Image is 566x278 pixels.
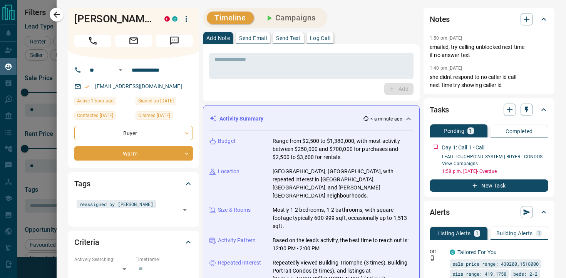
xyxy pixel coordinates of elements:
div: condos.ca [450,250,455,255]
svg: Email Verified [84,84,90,89]
p: Pending [444,128,464,134]
div: property.ca [164,16,170,22]
span: Email [115,35,152,47]
h2: Tags [74,178,90,190]
p: Activity Pattern [218,236,256,245]
span: size range: 419,1758 [452,270,506,278]
p: Actively Searching: [74,256,132,263]
p: Repeated Interest [218,259,261,267]
svg: Push Notification Only [430,255,435,261]
div: Thu Jul 25 2024 [136,111,193,122]
p: 1 [476,231,479,236]
p: 1:58 p.m. [DATE] - Overdue [442,168,548,175]
div: Notes [430,10,548,28]
p: 1 [469,128,472,134]
span: Signed up [DATE] [138,97,174,105]
div: Alerts [430,203,548,221]
h1: [PERSON_NAME] [74,13,153,25]
div: Warm [74,146,193,161]
button: Timeline [207,12,254,24]
div: Activity Summary< a minute ago [209,112,413,126]
button: Open [116,65,125,75]
span: reassigned by [PERSON_NAME] [79,200,153,208]
h2: Tasks [430,104,449,116]
span: Contacted [DATE] [77,112,113,119]
div: Tue Oct 14 2025 [74,97,132,107]
p: Activity Summary [219,115,263,123]
div: Tags [74,174,193,193]
p: Mostly 1-2 bedrooms, 1-2 bathrooms, with square footage typically 600-999 sqft, occasionally up t... [273,206,413,230]
p: she didnt respond to no caller id call next time try showing caller id [430,73,548,89]
div: Tue Dec 07 2021 [136,97,193,107]
div: Buyer [74,126,193,140]
p: Timeframe: [136,256,193,263]
p: Send Text [276,35,301,41]
span: Claimed [DATE] [138,112,170,119]
p: Completed [506,129,533,134]
p: Location [218,167,239,176]
p: Building Alerts [496,231,533,236]
h2: Notes [430,13,450,25]
p: 1:50 pm [DATE] [430,35,462,41]
p: Based on the lead's activity, the best time to reach out is: 12:00 PM - 2:00 PM [273,236,413,253]
p: < a minute ago [370,116,402,122]
h2: Alerts [430,206,450,218]
p: Size & Rooms [218,206,251,214]
span: beds: 2-2 [513,270,538,278]
p: 1:40 pm [DATE] [430,65,462,71]
a: LEAD TOUCHPOINT SYSTEM | BUYER | CONDOS- View Campaigns [442,154,544,166]
button: Campaigns [257,12,323,24]
p: [GEOGRAPHIC_DATA], [GEOGRAPHIC_DATA], with repeated interest in [GEOGRAPHIC_DATA], [GEOGRAPHIC_DA... [273,167,413,200]
div: Wed Jun 18 2025 [74,111,132,122]
p: Log Call [310,35,330,41]
a: Tailored For You [457,249,497,255]
p: Send Email [239,35,267,41]
span: sale price range: 430200,1518000 [452,260,539,268]
p: Day 1: Call 1 - Call [442,144,485,152]
span: Message [156,35,193,47]
div: condos.ca [172,16,178,22]
div: Criteria [74,233,193,251]
p: emailed, try calling unblocked next time if no answer text [430,43,548,59]
span: Call [74,35,111,47]
a: [EMAIL_ADDRESS][DOMAIN_NAME] [95,83,182,89]
p: Off [430,248,445,255]
button: Open [179,204,190,215]
p: 1 [538,231,541,236]
p: Add Note [206,35,230,41]
button: New Task [430,179,548,192]
p: Budget [218,137,236,145]
span: Active 1 hour ago [77,97,114,105]
p: Listing Alerts [437,231,471,236]
div: Tasks [430,100,548,119]
p: Range from $2,500 to $1,380,000, with most activity between $250,000 and $700,000 for purchases a... [273,137,413,161]
h2: Criteria [74,236,99,248]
